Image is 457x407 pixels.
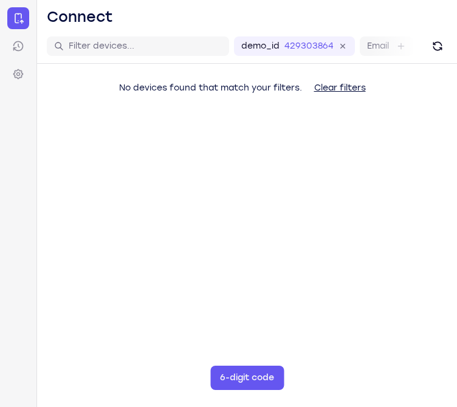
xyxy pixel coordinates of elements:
[119,83,302,93] span: No devices found that match your filters.
[7,35,29,57] a: Sessions
[69,40,222,52] input: Filter devices...
[7,63,29,85] a: Settings
[7,7,29,29] a: Connect
[304,76,376,100] button: Clear filters
[367,40,389,52] label: Email
[241,40,280,52] label: demo_id
[428,36,447,56] button: Refresh
[47,7,113,27] h1: Connect
[210,366,284,390] button: 6-digit code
